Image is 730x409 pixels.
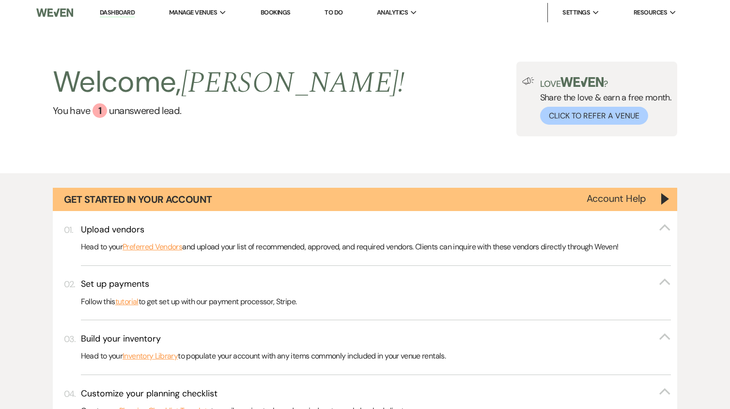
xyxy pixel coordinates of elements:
[123,241,182,253] a: Preferred Vendors
[169,8,217,17] span: Manage Venues
[534,77,672,125] div: Share the love & earn a free month.
[93,103,107,118] div: 1
[100,8,135,17] a: Dashboard
[36,2,73,23] img: Weven Logo
[81,224,671,236] button: Upload vendors
[115,295,139,308] a: tutorial
[81,295,671,308] p: Follow this to get set up with our payment processor, Stripe.
[522,77,534,85] img: loud-speaker-illustration.svg
[81,278,671,290] button: Set up payments
[81,350,671,362] p: Head to your to populate your account with any items commonly included in your venue rentals.
[560,77,604,87] img: weven-logo-green.svg
[81,333,671,345] button: Build your inventory
[377,8,408,17] span: Analytics
[81,388,217,400] h3: Customize your planning checklist
[81,278,149,290] h3: Set up payments
[587,194,646,203] button: Account Help
[261,8,291,16] a: Bookings
[325,8,342,16] a: To Do
[81,241,671,253] p: Head to your and upload your list of recommended, approved, and required vendors. Clients can inq...
[64,193,212,206] h1: Get Started in Your Account
[123,350,178,362] a: Inventory Library
[562,8,590,17] span: Settings
[540,107,648,125] button: Click to Refer a Venue
[81,333,161,345] h3: Build your inventory
[634,8,667,17] span: Resources
[81,224,144,236] h3: Upload vendors
[540,77,672,88] p: Love ?
[53,62,405,103] h2: Welcome,
[181,61,405,105] span: [PERSON_NAME] !
[53,103,405,118] a: You have 1 unanswered lead.
[81,388,671,400] button: Customize your planning checklist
